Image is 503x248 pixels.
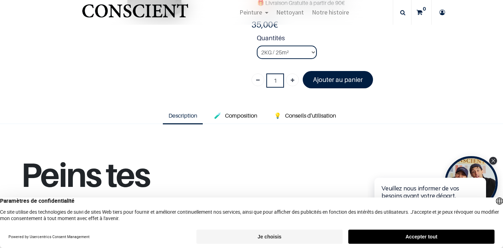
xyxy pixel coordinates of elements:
span: Notre histoire [312,8,349,16]
span: Nettoyant [276,8,304,16]
span: 🧪 [214,112,221,119]
a: Supprimer [251,73,264,86]
h1: Peins tes murs, [21,158,231,234]
b: € [251,19,278,30]
sup: 0 [421,5,428,12]
span: Composition [225,112,257,119]
a: Ajouter [286,73,299,86]
a: Ajouter au panier [303,71,373,88]
span: 35,00 [251,19,273,30]
font: Ajouter au panier [313,76,363,83]
strong: Quantités [257,33,462,46]
span: Conseils d'utilisation [285,112,336,119]
span: Description [168,112,197,119]
span: Peinture [239,8,262,16]
span: 💡 [274,112,281,119]
iframe: Tidio Chat [367,155,503,248]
